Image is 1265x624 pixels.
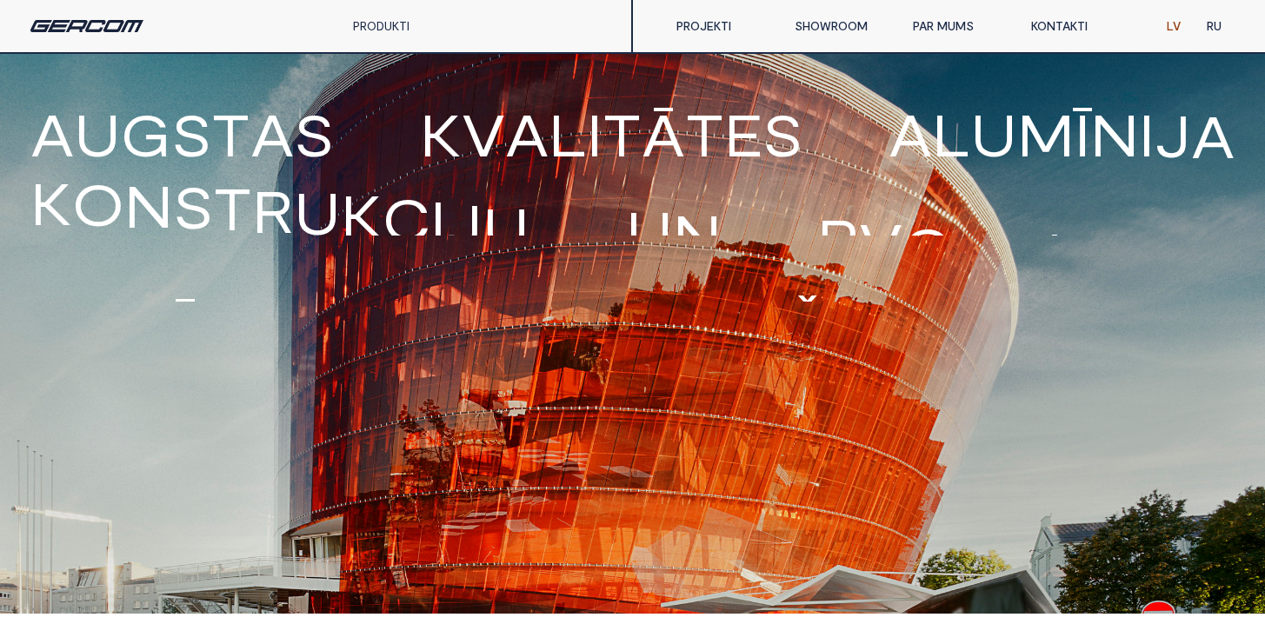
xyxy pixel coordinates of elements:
span: i [1139,104,1155,163]
span: o [72,174,124,233]
span: A [30,104,74,163]
span: t [603,104,642,163]
span: t [685,104,724,163]
span: e [724,104,762,163]
span: j [446,195,483,254]
span: t [126,295,165,355]
span: k [30,173,72,232]
span: m [1017,104,1075,163]
span: n [124,176,173,235]
a: RU [1194,9,1235,43]
span: n [1090,104,1139,163]
span: i [587,104,603,163]
span: u [1188,229,1235,289]
span: s [294,104,334,163]
span: j [1155,105,1191,164]
span: u [261,295,308,355]
span: l [932,104,970,163]
span: V [414,295,459,355]
a: PROJEKTI [663,9,782,43]
span: n [673,205,722,264]
span: i [430,191,446,250]
span: u [970,104,1017,163]
span: V [323,295,369,355]
span: V [369,295,414,355]
span: O [735,295,787,355]
span: T [609,295,648,355]
span: t [211,104,250,163]
a: SHOWROOM [782,9,900,43]
span: Š [787,295,827,355]
span: s [86,295,126,355]
span: A [827,295,870,355]
a: PRODUKTI [353,18,409,33]
span: ī [1075,104,1090,163]
span: s [762,104,802,163]
span: ē [165,295,203,355]
span: ā [642,104,685,163]
span: a [889,104,932,163]
span: Z [475,295,515,355]
span: u [626,202,673,261]
span: V [859,214,902,273]
span: I [459,295,475,355]
span: a [505,104,549,163]
a: PAR MUMS [900,9,1018,43]
span: r [252,181,294,240]
span: s [30,295,70,355]
span: l [549,104,587,163]
span: u [74,104,121,163]
span: l [1047,223,1085,282]
span: u [294,183,341,242]
a: KONTAKTI [1018,9,1136,43]
span: s [173,176,213,236]
span: i [70,295,86,355]
a: LV [1154,9,1194,43]
span: a [250,104,294,163]
span: C [902,218,950,277]
span: s [171,104,211,163]
span: k [341,185,383,244]
span: g [121,104,171,163]
span: A [919,295,962,355]
span: G [515,295,565,355]
span: m [203,295,261,355]
span: g [1137,229,1188,289]
span: t [213,178,252,237]
span: P [817,209,859,269]
span: u [483,198,529,257]
span: c [383,189,430,248]
span: A [565,295,609,355]
span: V [691,295,735,355]
span: a [1191,106,1235,165]
span: o [1085,229,1137,288]
span: A [648,295,691,355]
span: N [870,295,919,355]
span: k [420,104,462,163]
span: v [462,104,505,163]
